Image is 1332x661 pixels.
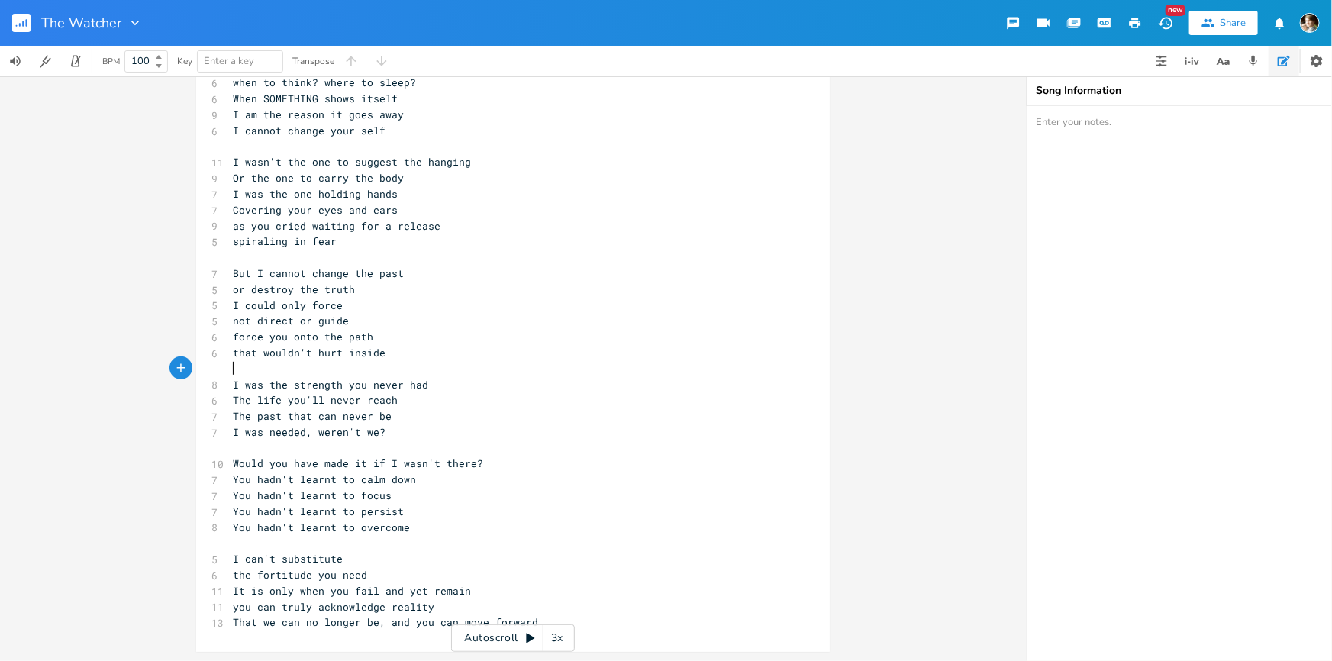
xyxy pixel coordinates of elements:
span: force you onto the path [233,330,373,343]
div: New [1166,5,1185,16]
div: 3x [543,624,571,652]
span: that wouldn't hurt inside [233,346,385,360]
span: you can truly acknowledge reality [233,600,434,614]
span: You hadn't learnt to overcome [233,521,410,534]
span: You hadn't learnt to focus [233,488,392,502]
span: The past that can never be [233,409,392,423]
span: When SOMETHING shows itself [233,92,398,105]
span: I was needed, weren't we? [233,425,385,439]
div: Autoscroll [451,624,575,652]
span: The Watcher [41,16,121,30]
span: when to think? where to sleep? [233,76,416,89]
span: the fortitude you need [233,568,367,582]
img: Robert Wise [1300,13,1320,33]
span: not direct or guide [233,314,349,327]
span: It is only when you fail and yet remain [233,584,471,598]
span: I could only force [233,298,343,312]
span: I was the one holding hands [233,187,398,201]
span: The life you'll never reach [233,393,398,407]
span: as you cried waiting for a release [233,219,440,233]
button: New [1150,9,1181,37]
span: Would you have made it if I wasn't there? [233,456,483,470]
span: I can't substitute [233,552,343,566]
div: Song Information [1036,85,1323,96]
div: BPM [102,57,120,66]
span: I wasn't the one to suggest the hanging [233,155,471,169]
span: Enter a key [204,54,254,68]
span: But I cannot change the past [233,266,404,280]
span: Covering your eyes and ears [233,203,398,217]
span: I am the reason it goes away [233,108,404,121]
span: I was the strength you never had [233,378,428,392]
span: You hadn't learnt to persist [233,505,404,518]
span: I cannot change your self [233,124,385,137]
button: Share [1189,11,1258,35]
span: spiraling in fear [233,234,337,248]
span: Or the one to carry the body [233,171,404,185]
div: Transpose [292,56,334,66]
span: or destroy the truth [233,282,355,296]
div: Share [1220,16,1246,30]
span: You hadn't learnt to calm down [233,472,416,486]
div: Key [177,56,192,66]
span: That we can no longer be, and you can move forward [233,615,538,629]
